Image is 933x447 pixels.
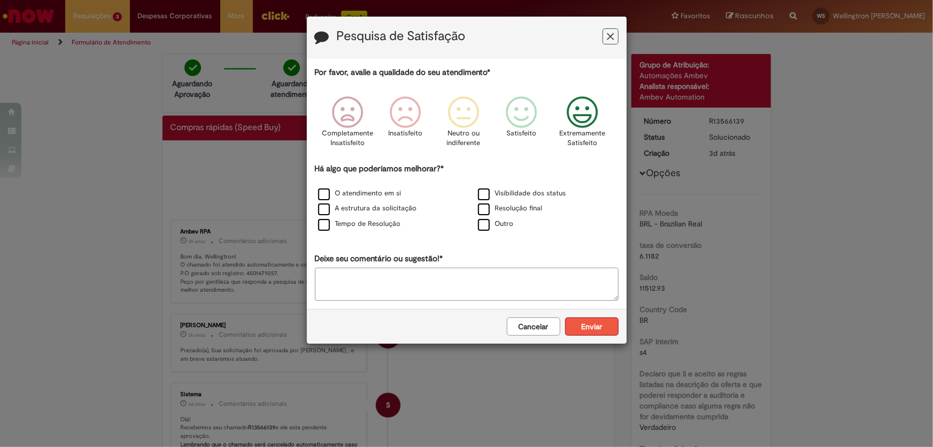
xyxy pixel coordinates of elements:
[337,29,466,43] label: Pesquisa de Satisfação
[507,317,560,336] button: Cancelar
[315,163,619,232] div: Há algo que poderíamos melhorar?*
[494,88,549,162] div: Satisfeito
[315,253,443,264] label: Deixe seu comentário ou sugestão!*
[444,128,483,148] p: Neutro ou indiferente
[478,219,514,229] label: Outro
[478,188,566,199] label: Visibilidade dos status
[565,317,619,336] button: Enviar
[318,203,417,214] label: A estrutura da solicitação
[322,128,373,148] p: Completamente Insatisfeito
[318,219,401,229] label: Tempo de Resolução
[389,128,423,139] p: Insatisfeito
[315,67,491,78] label: Por favor, avalie a qualidade do seu atendimento*
[378,88,433,162] div: Insatisfeito
[559,128,605,148] p: Extremamente Satisfeito
[478,203,543,214] label: Resolução final
[506,128,536,139] p: Satisfeito
[320,88,375,162] div: Completamente Insatisfeito
[552,88,613,162] div: Extremamente Satisfeito
[436,88,491,162] div: Neutro ou indiferente
[318,188,402,199] label: O atendimento em si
